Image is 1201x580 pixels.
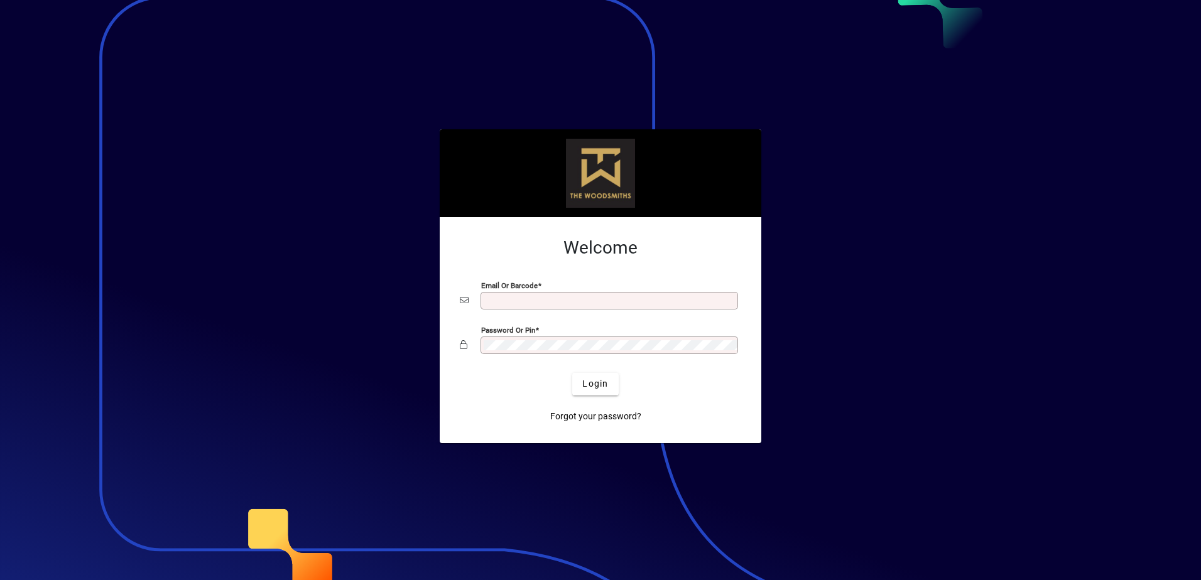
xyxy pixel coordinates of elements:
button: Login [572,373,618,395]
mat-label: Password or Pin [481,325,535,334]
a: Forgot your password? [545,405,646,428]
mat-label: Email or Barcode [481,281,538,289]
span: Forgot your password? [550,410,641,423]
h2: Welcome [460,237,741,259]
span: Login [582,377,608,390]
